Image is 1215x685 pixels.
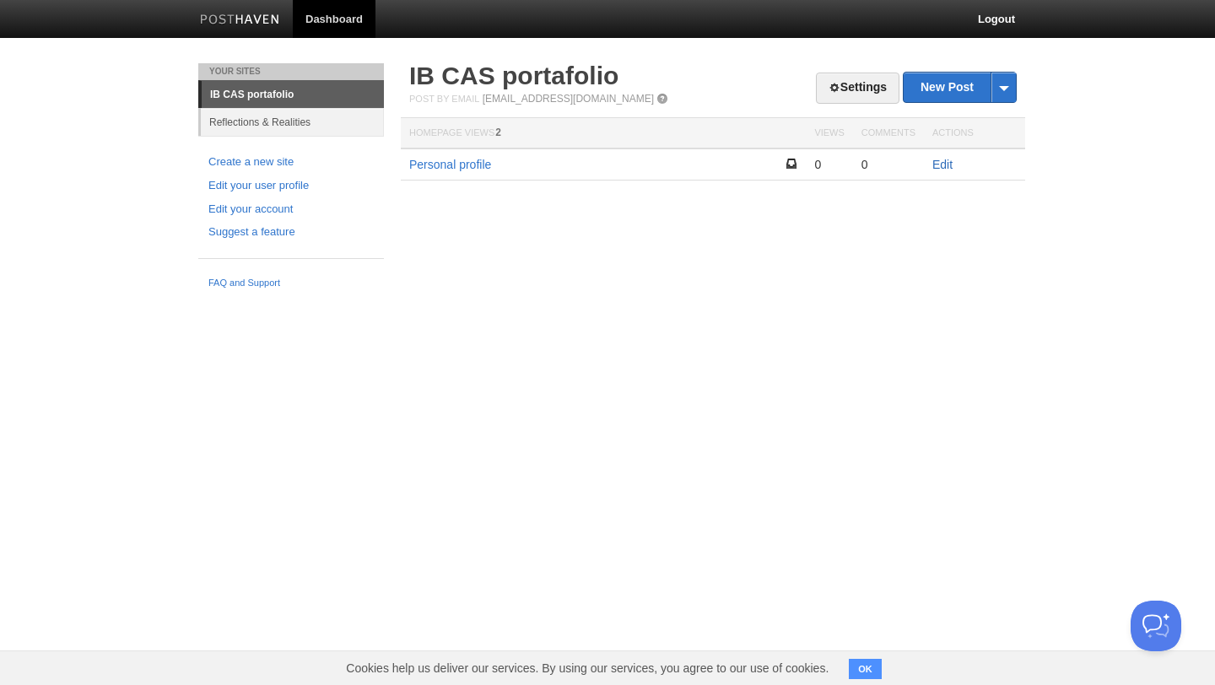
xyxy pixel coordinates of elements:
a: Edit your user profile [208,177,374,195]
th: Views [806,118,852,149]
th: Homepage Views [401,118,806,149]
span: Cookies help us deliver our services. By using our services, you agree to our use of cookies. [329,651,845,685]
a: Personal profile [409,158,491,171]
a: IB CAS portafolio [409,62,618,89]
a: Edit your account [208,201,374,218]
th: Actions [924,118,1025,149]
a: FAQ and Support [208,276,374,291]
span: Post by Email [409,94,479,104]
a: Reflections & Realities [201,108,384,136]
th: Comments [853,118,924,149]
div: 0 [814,157,844,172]
a: Edit [932,158,953,171]
a: [EMAIL_ADDRESS][DOMAIN_NAME] [483,93,654,105]
img: Posthaven-bar [200,14,280,27]
a: Create a new site [208,154,374,171]
button: OK [849,659,882,679]
div: 0 [861,157,915,172]
li: Your Sites [198,63,384,80]
a: Suggest a feature [208,224,374,241]
a: IB CAS portafolio [202,81,384,108]
span: 2 [495,127,501,138]
a: New Post [904,73,1016,102]
iframe: Help Scout Beacon - Open [1131,601,1181,651]
a: Settings [816,73,899,104]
